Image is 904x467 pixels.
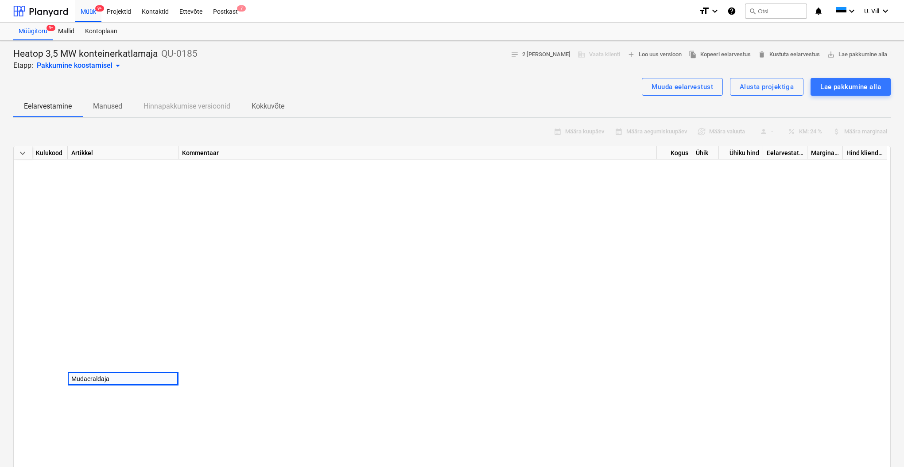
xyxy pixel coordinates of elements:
span: Kopeeri eelarvestus [689,50,751,60]
div: Marginaal, % [807,146,843,160]
div: Kulukood [32,146,68,160]
button: Lae pakkumine alla [811,78,891,96]
span: Kustuta eelarvestus [758,50,820,60]
span: notes [511,51,519,58]
span: search [749,8,756,15]
span: 9+ [95,5,104,12]
button: Kustuta eelarvestus [754,48,823,62]
i: keyboard_arrow_down [846,6,857,16]
p: Heatop 3,5 MW konteinerkatlamaja [13,48,158,60]
a: Müügitoru9+ [13,23,53,40]
button: 2 [PERSON_NAME] [507,48,574,62]
span: Lae pakkumine alla [827,50,887,60]
p: Etapp: [13,60,33,71]
div: Vestlusvidin [860,424,904,467]
i: keyboard_arrow_down [880,6,891,16]
div: Lae pakkumine alla [820,81,881,93]
i: keyboard_arrow_down [710,6,720,16]
button: Kopeeri eelarvestus [685,48,754,62]
span: 7 [237,5,246,12]
span: arrow_drop_down [113,60,123,71]
i: format_size [699,6,710,16]
div: Muuda eelarvestust [652,81,713,93]
div: Ühik [692,146,719,160]
span: 9+ [47,25,55,31]
span: Loo uus versioon [627,50,682,60]
button: Alusta projektiga [730,78,803,96]
div: Eelarvestatud maksumus [763,146,807,160]
div: Kogus [657,146,692,160]
span: file_copy [689,51,697,58]
span: delete [758,51,766,58]
a: Mallid [53,23,80,40]
div: Alusta projektiga [740,81,794,93]
div: Pakkumine koostamisel [37,60,123,71]
i: notifications [814,6,823,16]
div: Müügitoru [13,23,53,40]
div: Kommentaar [178,146,657,160]
button: Muuda eelarvestust [642,78,723,96]
div: Ühiku hind [719,146,763,160]
button: Lae pakkumine alla [823,48,891,62]
i: Abikeskus [727,6,736,16]
button: Otsi [745,4,807,19]
span: Mudaeraldaja [71,375,109,382]
p: Eelarvestamine [24,101,72,112]
span: save_alt [827,51,835,58]
span: U. Vill [864,8,879,15]
div: Hind kliendile [843,146,887,160]
span: 2 [PERSON_NAME] [511,50,570,60]
p: QU-0185 [161,48,198,60]
a: Kontoplaan [80,23,123,40]
div: Artikkel [68,146,178,160]
button: Loo uus versioon [624,48,685,62]
iframe: Chat Widget [860,424,904,467]
p: Kokkuvõte [252,101,284,112]
span: Ahenda kõik kategooriad [17,148,28,159]
span: add [627,51,635,58]
p: Manused [93,101,122,112]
